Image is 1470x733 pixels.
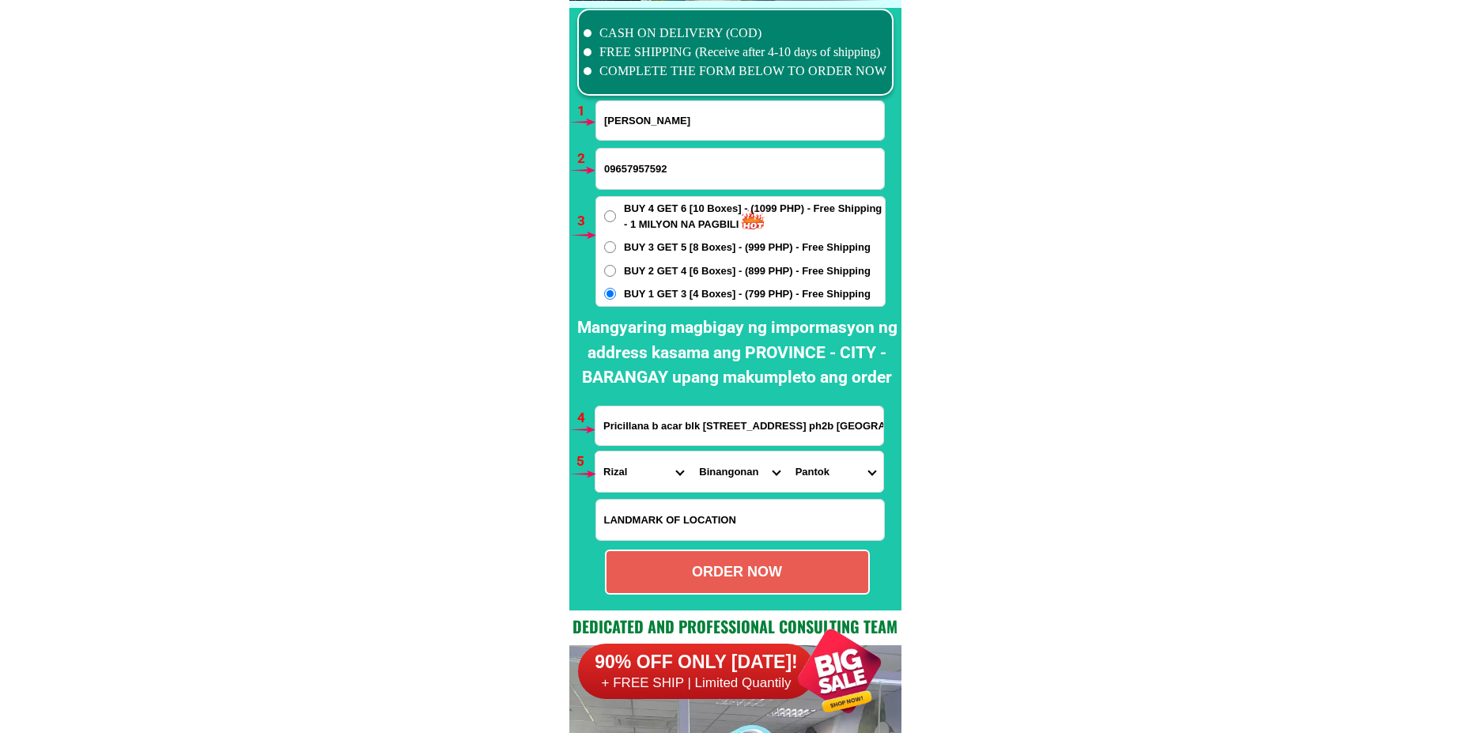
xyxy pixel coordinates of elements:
[578,651,815,674] h6: 90% OFF ONLY [DATE]!
[624,201,885,232] span: BUY 4 GET 6 [10 Boxes] - (1099 PHP) - Free Shipping - 1 MILYON NA PAGBILI
[569,614,901,638] h2: Dedicated and professional consulting team
[788,452,883,492] select: Select commune
[607,561,868,583] div: ORDER NOW
[624,240,871,255] span: BUY 3 GET 5 [8 Boxes] - (999 PHP) - Free Shipping
[577,149,595,169] h6: 2
[577,211,595,232] h6: 3
[584,62,887,81] li: COMPLETE THE FORM BELOW TO ORDER NOW
[624,263,871,279] span: BUY 2 GET 4 [6 Boxes] - (899 PHP) - Free Shipping
[604,288,616,300] input: BUY 1 GET 3 [4 Boxes] - (799 PHP) - Free Shipping
[604,241,616,253] input: BUY 3 GET 5 [8 Boxes] - (999 PHP) - Free Shipping
[578,674,815,692] h6: + FREE SHIP | Limited Quantily
[604,210,616,222] input: BUY 4 GET 6 [10 Boxes] - (1099 PHP) - Free Shipping - 1 MILYON NA PAGBILI
[604,265,616,277] input: BUY 2 GET 4 [6 Boxes] - (899 PHP) - Free Shipping
[595,406,883,445] input: Input address
[691,452,787,492] select: Select district
[584,24,887,43] li: CASH ON DELIVERY (COD)
[596,500,884,540] input: Input LANDMARKOFLOCATION
[584,43,887,62] li: FREE SHIPPING (Receive after 4-10 days of shipping)
[596,101,884,140] input: Input full_name
[576,452,595,472] h6: 5
[573,315,901,391] h2: Mangyaring magbigay ng impormasyon ng address kasama ang PROVINCE - CITY - BARANGAY upang makumpl...
[596,149,884,189] input: Input phone_number
[577,101,595,122] h6: 1
[577,408,595,429] h6: 4
[595,452,691,492] select: Select province
[624,286,871,302] span: BUY 1 GET 3 [4 Boxes] - (799 PHP) - Free Shipping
